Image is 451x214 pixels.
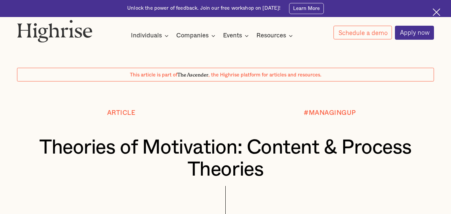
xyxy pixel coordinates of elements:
div: Events [223,32,242,40]
div: Individuals [131,32,162,40]
div: Individuals [131,32,171,40]
a: Apply now [395,26,434,40]
span: , the Highrise platform for articles and resources. [208,72,321,77]
span: This article is part of [130,72,177,77]
div: Events [223,32,251,40]
img: Highrise logo [17,20,92,42]
div: Companies [176,32,209,40]
h1: Theories of Motivation: Content & Process Theories [34,137,417,181]
div: Unlock the power of feedback. Join our free workshop on [DATE]! [127,5,280,12]
img: Cross icon [433,8,440,16]
div: Resources [256,32,286,40]
div: #MANAGINGUP [304,110,356,117]
div: Companies [176,32,217,40]
div: Resources [256,32,295,40]
div: Article [107,110,136,117]
a: Schedule a demo [333,26,392,39]
a: Learn More [289,3,324,14]
span: The Ascender [177,71,208,77]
